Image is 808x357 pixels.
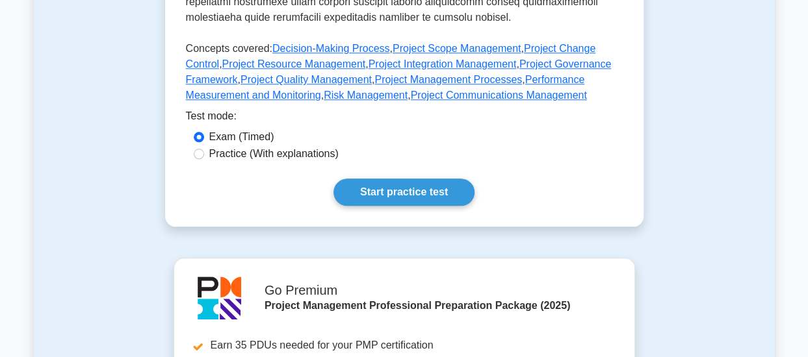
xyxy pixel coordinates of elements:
a: Project Quality Management [241,74,372,85]
div: Test mode: [186,108,623,129]
a: Project Management Processes [374,74,522,85]
a: Project Scope Management [393,43,521,54]
label: Exam (Timed) [209,129,274,145]
a: Decision-Making Process [272,43,390,54]
a: Risk Management [324,90,408,101]
a: Start practice test [333,178,475,206]
a: Project Resource Management [222,58,366,69]
p: Concepts covered: , , , , , , , , , , [186,41,623,108]
a: Project Integration Management [369,58,517,69]
label: Practice (With explanations) [209,146,339,162]
a: Project Communications Management [410,90,586,101]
